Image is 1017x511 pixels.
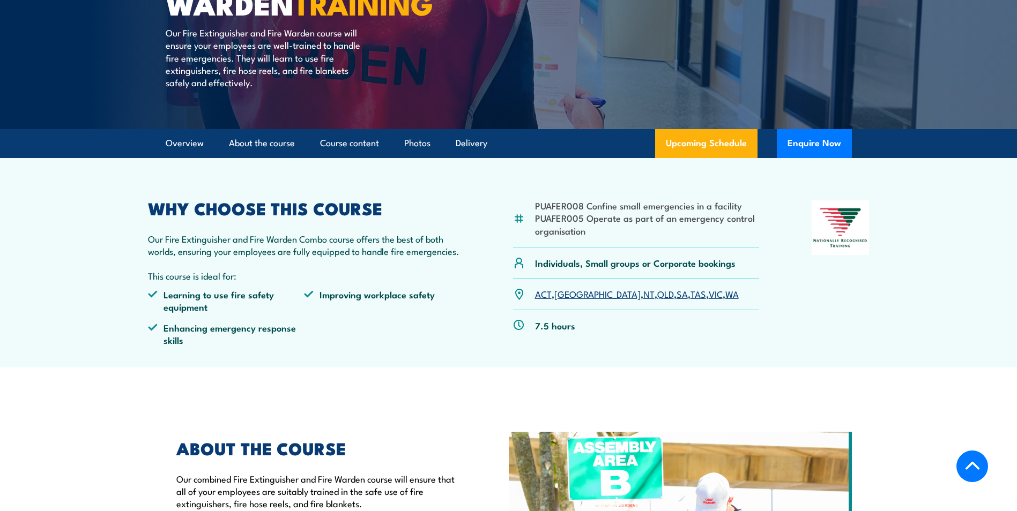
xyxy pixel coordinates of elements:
p: 7.5 hours [535,319,575,332]
li: Enhancing emergency response skills [148,321,305,347]
li: Improving workplace safety [304,288,461,313]
p: Our Fire Extinguisher and Fire Warden Combo course offers the best of both worlds, ensuring your ... [148,232,461,258]
a: Overview [166,129,204,157]
a: ACT [535,287,552,300]
h2: ABOUT THE COURSE [176,440,459,455]
p: Individuals, Small groups or Corporate bookings [535,257,736,269]
a: [GEOGRAPHIC_DATA] [554,287,641,300]
li: PUAFER005 Operate as part of an emergency control organisation [535,212,760,237]
a: QLD [657,287,674,300]
a: About the course [229,129,295,157]
p: This course is ideal for: [148,269,461,282]
img: Nationally Recognised Training logo. [812,200,870,255]
a: Delivery [456,129,487,157]
button: Enquire Now [777,129,852,158]
a: NT [643,287,655,300]
a: WA [725,287,739,300]
a: Photos [404,129,430,157]
a: TAS [691,287,706,300]
p: Our combined Fire Extinguisher and Fire Warden course will ensure that all of your employees are ... [176,472,459,510]
p: Our Fire Extinguisher and Fire Warden course will ensure your employees are well-trained to handl... [166,26,361,89]
a: Upcoming Schedule [655,129,758,158]
li: Learning to use fire safety equipment [148,288,305,313]
li: PUAFER008 Confine small emergencies in a facility [535,199,760,212]
p: , , , , , , , [535,288,739,300]
a: SA [677,287,688,300]
a: Course content [320,129,379,157]
h2: WHY CHOOSE THIS COURSE [148,200,461,215]
a: VIC [709,287,723,300]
